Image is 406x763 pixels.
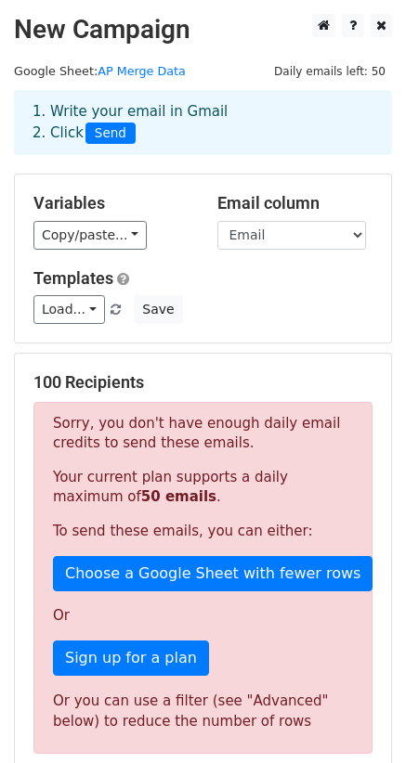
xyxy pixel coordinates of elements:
div: 1. Write your email in Gmail 2. Click [19,101,387,144]
p: To send these emails, you can either: [53,522,353,541]
h5: Variables [33,193,190,213]
h5: Email column [217,193,373,213]
a: Daily emails left: 50 [268,64,392,78]
a: Load... [33,295,105,324]
h5: 100 Recipients [33,372,373,393]
iframe: Chat Widget [313,674,406,763]
a: Copy/paste... [33,221,147,250]
div: Or you can use a filter (see "Advanced" below) to reduce the number of rows [53,691,353,732]
p: Your current plan supports a daily maximum of . [53,468,353,507]
p: Or [53,606,353,626]
a: Sign up for a plan [53,640,209,676]
small: Google Sheet: [14,64,186,78]
a: Templates [33,268,113,288]
span: Send [85,123,136,145]
p: Sorry, you don't have enough daily email credits to send these emails. [53,414,353,453]
h2: New Campaign [14,14,392,45]
button: Save [134,295,182,324]
a: Choose a Google Sheet with fewer rows [53,556,373,591]
a: AP Merge Data [98,64,186,78]
span: Daily emails left: 50 [268,61,392,82]
strong: 50 emails [141,488,216,505]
